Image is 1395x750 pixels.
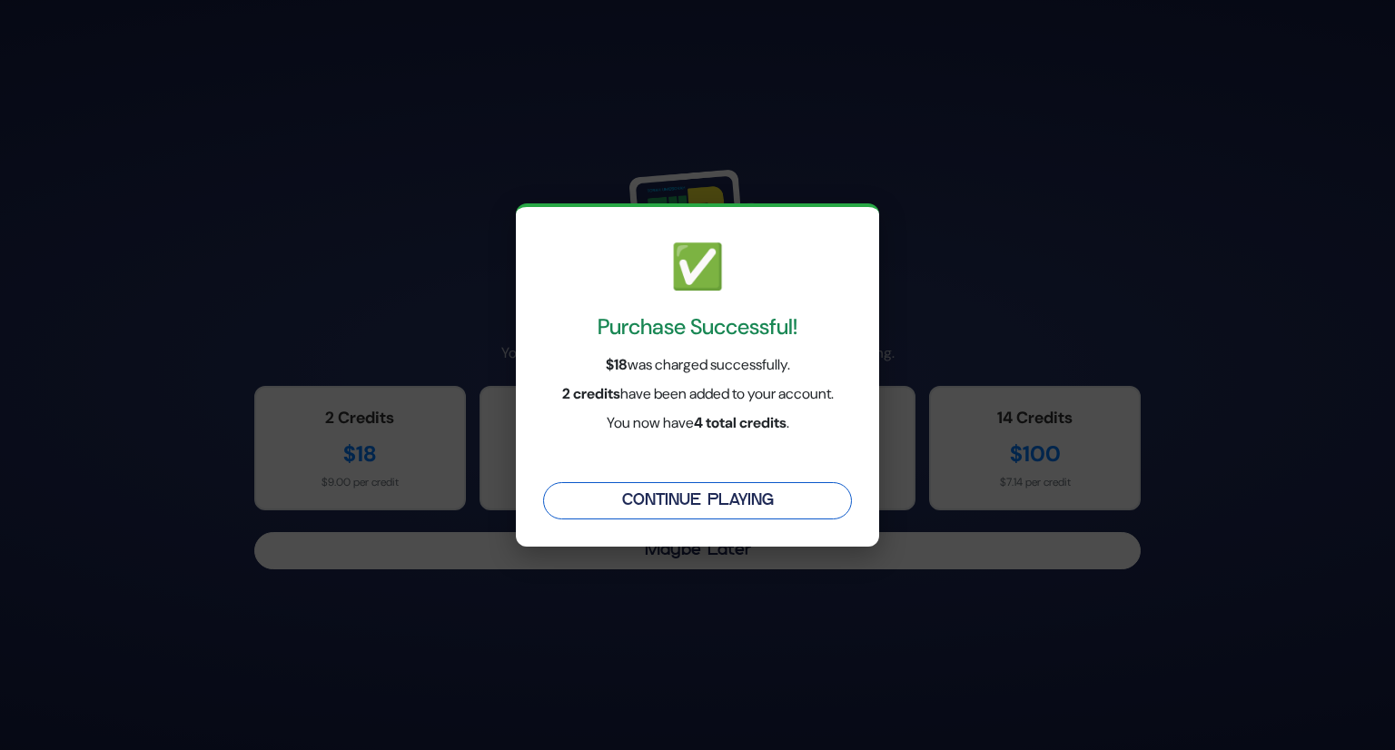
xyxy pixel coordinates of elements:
[543,449,852,468] p: Transaction ID: 45393588
[543,482,852,519] button: Continue Playing
[543,354,852,376] p: was charged successfully.
[694,413,787,432] strong: 4 total credits
[606,355,628,374] strong: $18
[543,412,852,434] p: You now have .
[562,384,620,403] strong: 2 credits
[543,314,852,340] h4: Purchase Successful!
[543,383,852,405] p: have been added to your account.
[543,234,852,300] div: ✅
